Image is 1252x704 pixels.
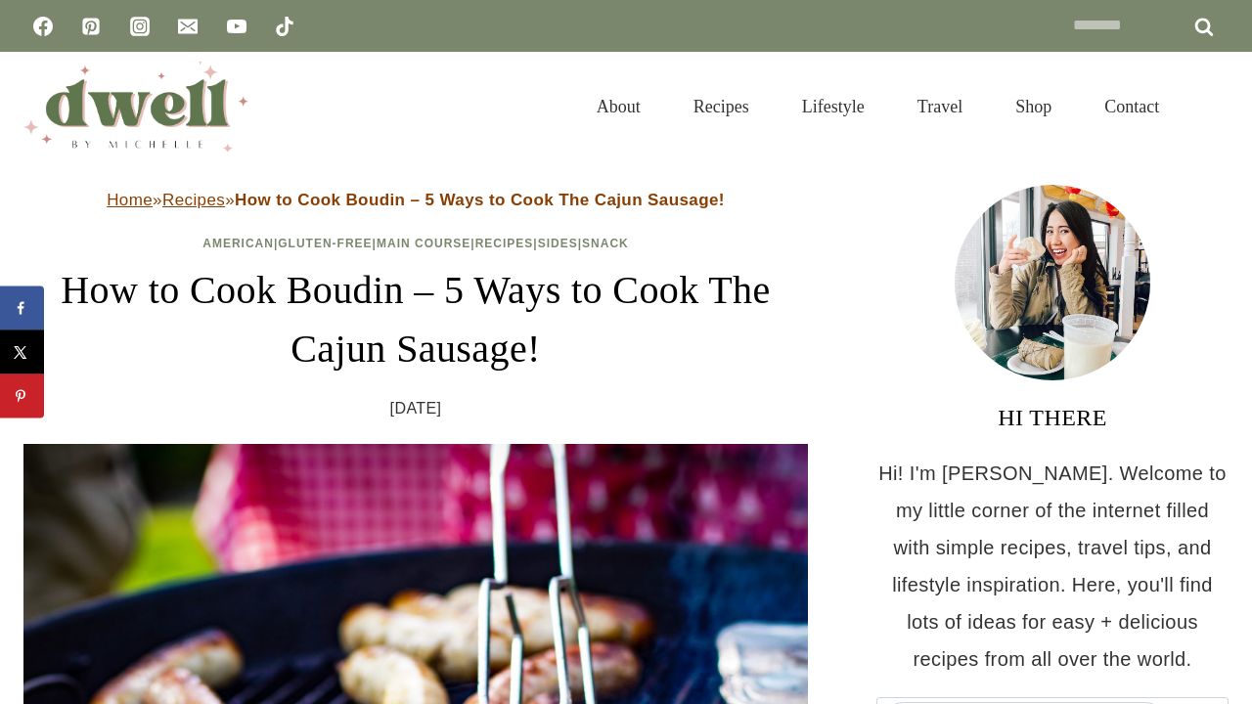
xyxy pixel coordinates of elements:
[989,72,1078,141] a: Shop
[278,237,372,250] a: Gluten-Free
[71,7,111,46] a: Pinterest
[891,72,989,141] a: Travel
[667,72,776,141] a: Recipes
[235,191,725,209] strong: How to Cook Boudin – 5 Ways to Cook The Cajun Sausage!
[570,72,1185,141] nav: Primary Navigation
[570,72,667,141] a: About
[475,237,534,250] a: Recipes
[776,72,891,141] a: Lifestyle
[23,62,248,152] img: DWELL by michelle
[202,237,629,250] span: | | | | |
[377,237,470,250] a: Main Course
[217,7,256,46] a: YouTube
[582,237,629,250] a: Snack
[168,7,207,46] a: Email
[23,261,808,378] h1: How to Cook Boudin – 5 Ways to Cook The Cajun Sausage!
[538,237,578,250] a: Sides
[1078,72,1185,141] a: Contact
[265,7,304,46] a: TikTok
[876,455,1229,678] p: Hi! I'm [PERSON_NAME]. Welcome to my little corner of the internet filled with simple recipes, tr...
[120,7,159,46] a: Instagram
[876,400,1229,435] h3: HI THERE
[1195,90,1229,123] button: View Search Form
[390,394,442,423] time: [DATE]
[162,191,225,209] a: Recipes
[23,7,63,46] a: Facebook
[202,237,274,250] a: American
[107,191,153,209] a: Home
[107,191,725,209] span: » »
